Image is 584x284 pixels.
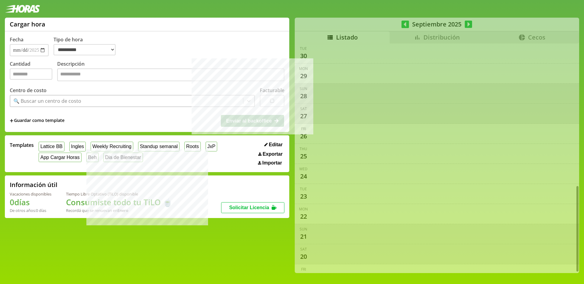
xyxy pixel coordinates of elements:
[206,142,217,151] button: JxP
[10,181,57,189] h2: Información útil
[138,142,179,151] button: Standup semanal
[66,208,172,213] div: Recordá que se renuevan en
[256,151,284,157] button: Exportar
[57,61,284,83] label: Descripción
[10,142,34,148] span: Templates
[5,5,40,13] img: logotipo
[10,117,64,124] span: +Guardar como template
[10,117,13,124] span: +
[66,197,172,208] h1: Consumiste todo tu TiLO 🍵
[221,202,284,213] button: Solicitar Licencia
[54,44,116,55] select: Tipo de hora
[10,61,57,83] label: Cantidad
[39,153,82,162] button: App Cargar Horas
[269,142,283,147] span: Editar
[117,208,128,213] b: Enero
[13,98,81,104] div: 🔍 Buscar un centro de costo
[10,36,23,43] label: Fecha
[69,142,86,151] button: Ingles
[262,151,283,157] span: Exportar
[10,20,45,28] h1: Cargar hora
[262,160,282,166] span: Importar
[91,142,133,151] button: Weekly Recruiting
[103,153,143,162] button: Dia de Bienestar
[262,142,284,148] button: Editar
[57,68,284,81] textarea: Descripción
[54,36,120,56] label: Tipo de hora
[39,142,64,151] button: Lattice BB
[229,205,269,210] span: Solicitar Licencia
[10,87,47,94] label: Centro de costo
[10,68,52,80] input: Cantidad
[66,191,172,197] div: Tiempo Libre Optativo (TiLO) disponible
[10,191,51,197] div: Vacaciones disponibles
[184,142,200,151] button: Roots
[260,87,284,94] label: Facturable
[10,208,51,213] div: De otros años: 0 días
[10,197,51,208] h1: 0 días
[86,153,99,162] button: Beh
